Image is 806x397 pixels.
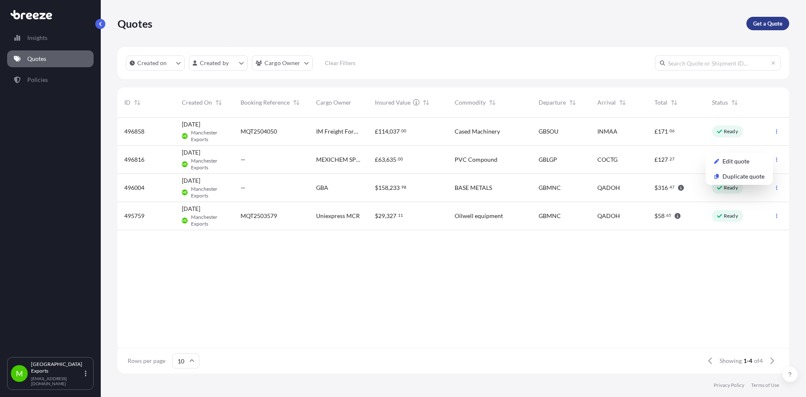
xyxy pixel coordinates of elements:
[707,155,771,168] a: Edit quote
[722,157,749,166] p: Edit quote
[707,170,771,183] a: Duplicate quote
[706,153,773,185] div: Actions
[722,172,764,181] p: Duplicate quote
[118,17,152,30] p: Quotes
[753,19,782,28] p: Get a Quote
